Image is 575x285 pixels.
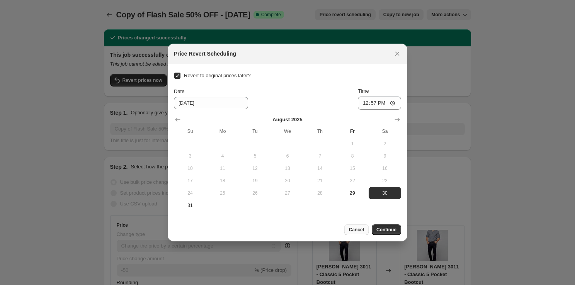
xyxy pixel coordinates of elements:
[307,165,333,171] span: 14
[209,178,236,184] span: 18
[376,227,396,233] span: Continue
[358,97,401,110] input: 12:00
[177,202,203,209] span: 31
[307,190,333,196] span: 28
[174,162,206,175] button: Sunday August 10 2025
[271,175,304,187] button: Wednesday August 20 2025
[242,128,268,134] span: Tu
[339,128,366,134] span: Fr
[369,125,401,137] th: Saturday
[239,175,271,187] button: Tuesday August 19 2025
[339,165,366,171] span: 15
[372,178,398,184] span: 23
[271,150,304,162] button: Wednesday August 6 2025
[206,175,239,187] button: Monday August 18 2025
[274,178,301,184] span: 20
[174,97,248,109] input: 8/29/2025
[336,137,369,150] button: Friday August 1 2025
[206,187,239,199] button: Monday August 25 2025
[372,153,398,159] span: 9
[336,162,369,175] button: Friday August 15 2025
[369,187,401,199] button: Saturday August 30 2025
[177,153,203,159] span: 3
[307,128,333,134] span: Th
[307,153,333,159] span: 7
[274,190,301,196] span: 27
[271,125,304,137] th: Wednesday
[336,125,369,137] th: Friday
[369,175,401,187] button: Saturday August 23 2025
[392,114,403,125] button: Show next month, September 2025
[239,150,271,162] button: Tuesday August 5 2025
[174,175,206,187] button: Sunday August 17 2025
[307,178,333,184] span: 21
[339,141,366,147] span: 1
[304,150,336,162] button: Thursday August 7 2025
[369,162,401,175] button: Saturday August 16 2025
[174,50,236,58] h2: Price Revert Scheduling
[242,153,268,159] span: 5
[209,190,236,196] span: 25
[392,48,403,59] button: Close
[339,190,366,196] span: 29
[372,165,398,171] span: 16
[206,162,239,175] button: Monday August 11 2025
[336,150,369,162] button: Friday August 8 2025
[304,187,336,199] button: Thursday August 28 2025
[184,73,251,78] span: Revert to original prices later?
[271,187,304,199] button: Wednesday August 27 2025
[209,153,236,159] span: 4
[174,125,206,137] th: Sunday
[239,187,271,199] button: Tuesday August 26 2025
[372,128,398,134] span: Sa
[206,125,239,137] th: Monday
[358,88,369,94] span: Time
[369,137,401,150] button: Saturday August 2 2025
[206,150,239,162] button: Monday August 4 2025
[304,162,336,175] button: Thursday August 14 2025
[304,175,336,187] button: Thursday August 21 2025
[174,150,206,162] button: Sunday August 3 2025
[304,125,336,137] th: Thursday
[174,88,184,94] span: Date
[177,165,203,171] span: 10
[209,128,236,134] span: Mo
[242,190,268,196] span: 26
[372,141,398,147] span: 2
[177,190,203,196] span: 24
[174,199,206,212] button: Sunday August 31 2025
[274,128,301,134] span: We
[339,153,366,159] span: 8
[242,165,268,171] span: 12
[336,175,369,187] button: Friday August 22 2025
[372,190,398,196] span: 30
[274,165,301,171] span: 13
[372,224,401,235] button: Continue
[349,227,364,233] span: Cancel
[177,128,203,134] span: Su
[271,162,304,175] button: Wednesday August 13 2025
[209,165,236,171] span: 11
[336,187,369,199] button: Today Friday August 29 2025
[172,114,183,125] button: Show previous month, July 2025
[339,178,366,184] span: 22
[174,187,206,199] button: Sunday August 24 2025
[344,224,369,235] button: Cancel
[239,125,271,137] th: Tuesday
[239,162,271,175] button: Tuesday August 12 2025
[274,153,301,159] span: 6
[369,150,401,162] button: Saturday August 9 2025
[177,178,203,184] span: 17
[242,178,268,184] span: 19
